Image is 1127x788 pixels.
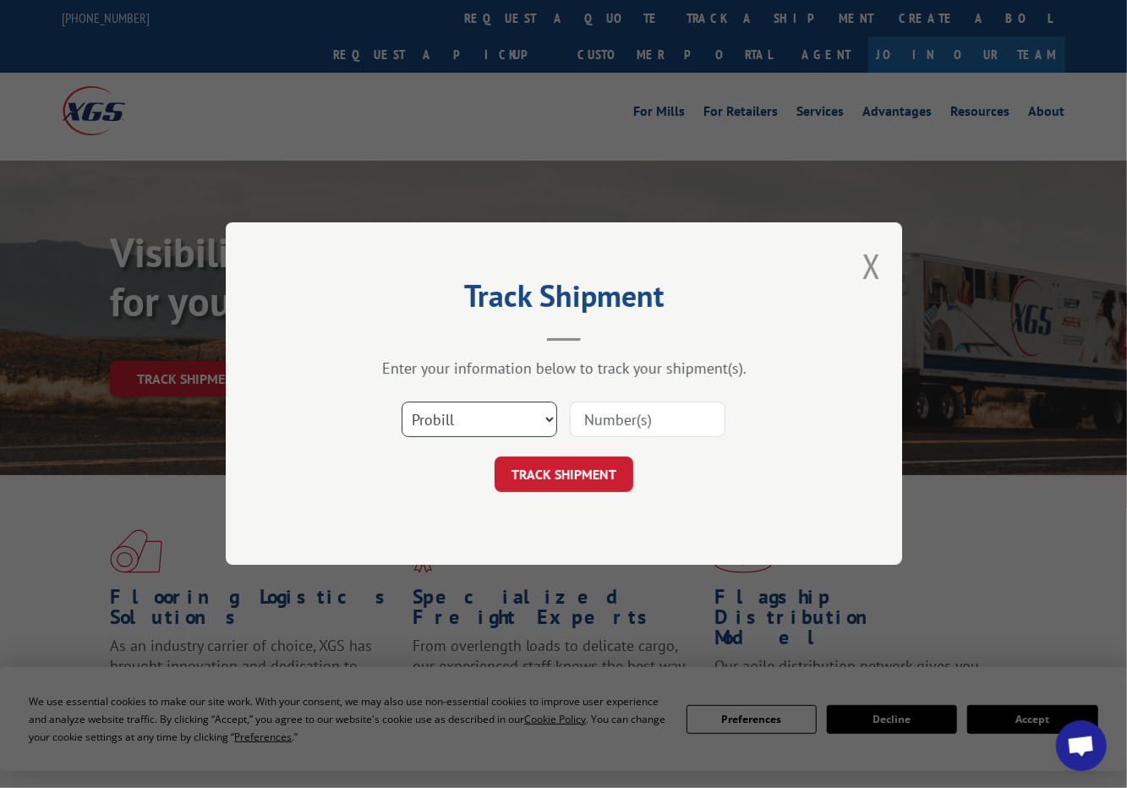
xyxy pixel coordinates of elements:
input: Number(s) [570,402,725,438]
div: Enter your information below to track your shipment(s). [310,359,818,379]
div: Open chat [1056,720,1107,771]
h2: Track Shipment [310,284,818,316]
button: Close modal [862,244,881,288]
button: TRACK SHIPMENT [495,457,633,493]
